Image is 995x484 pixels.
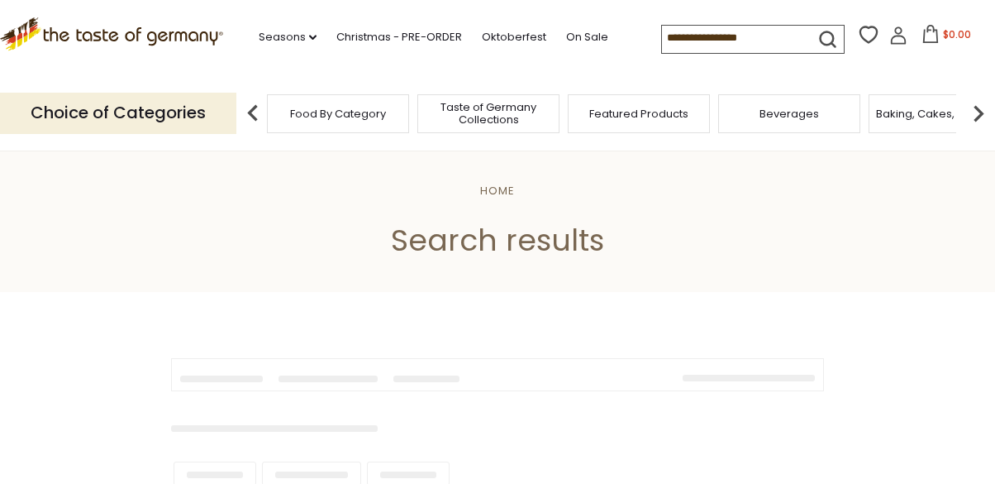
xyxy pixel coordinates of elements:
[482,28,546,46] a: Oktoberfest
[290,108,386,120] a: Food By Category
[422,101,555,126] a: Taste of Germany Collections
[336,28,462,46] a: Christmas - PRE-ORDER
[480,183,515,199] a: Home
[589,108,688,120] a: Featured Products
[943,27,971,41] span: $0.00
[566,28,608,46] a: On Sale
[962,97,995,130] img: next arrow
[259,28,317,46] a: Seasons
[759,108,819,120] a: Beverages
[236,97,269,130] img: previous arrow
[911,25,981,50] button: $0.00
[51,222,944,259] h1: Search results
